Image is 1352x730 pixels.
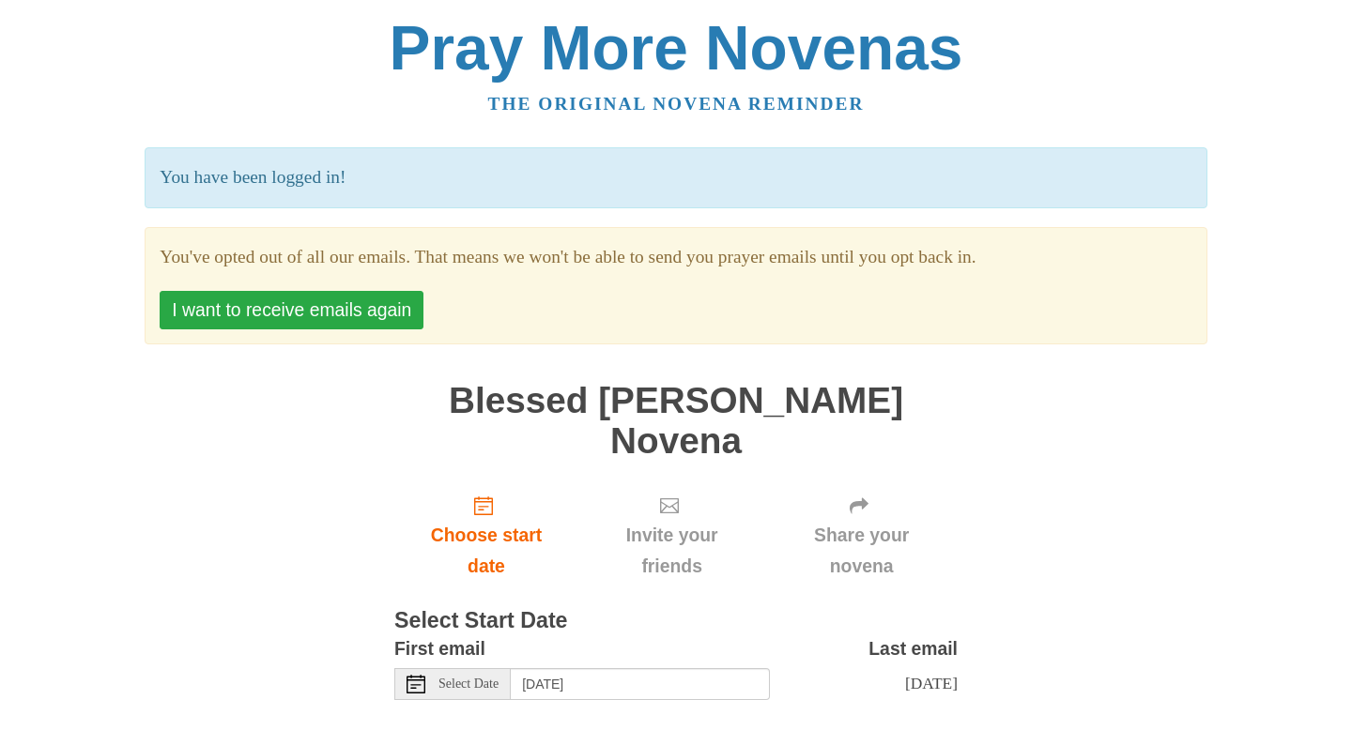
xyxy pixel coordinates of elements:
[905,674,958,692] span: [DATE]
[488,94,865,114] a: The original novena reminder
[784,520,939,582] span: Share your novena
[394,381,958,461] h1: Blessed [PERSON_NAME] Novena
[394,633,485,664] label: First email
[868,633,958,664] label: Last email
[145,147,1206,208] p: You have been logged in!
[578,479,765,591] div: Click "Next" to confirm your start date first.
[390,13,963,83] a: Pray More Novenas
[394,609,958,633] h3: Select Start Date
[394,479,578,591] a: Choose start date
[160,291,423,329] button: I want to receive emails again
[438,677,499,691] span: Select Date
[597,520,746,582] span: Invite your friends
[765,479,958,591] div: Click "Next" to confirm your start date first.
[413,520,560,582] span: Choose start date
[160,242,1191,273] section: You've opted out of all our emails. That means we won't be able to send you prayer emails until y...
